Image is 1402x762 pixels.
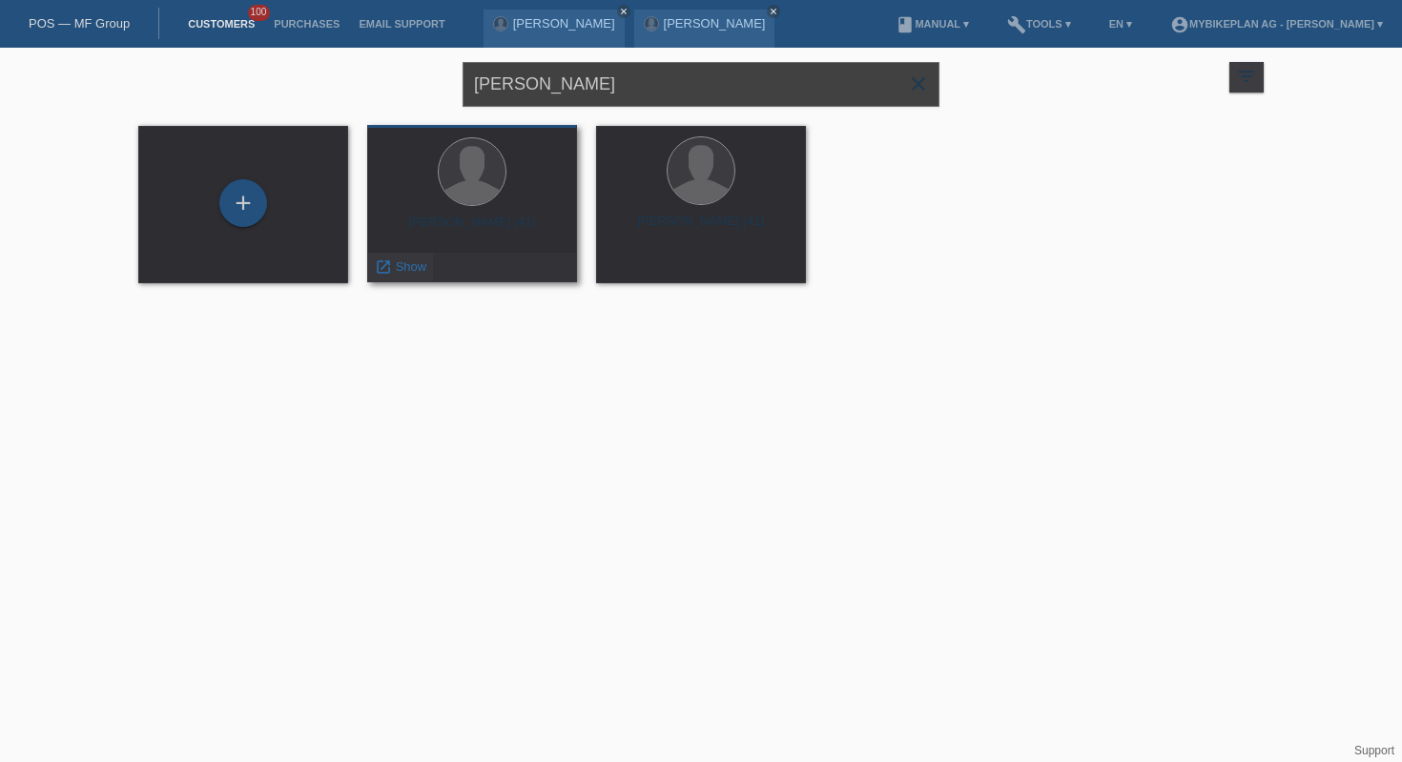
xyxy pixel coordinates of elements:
[769,7,778,16] i: close
[611,214,791,244] div: [PERSON_NAME] (41)
[248,5,271,21] span: 100
[396,259,427,274] span: Show
[220,187,266,219] div: Add customer
[664,16,766,31] a: [PERSON_NAME]
[382,215,562,245] div: [PERSON_NAME] (41)
[998,18,1081,30] a: buildTools ▾
[617,5,630,18] a: close
[29,16,130,31] a: POS — MF Group
[907,72,930,95] i: close
[767,5,780,18] a: close
[896,15,915,34] i: book
[886,18,979,30] a: bookManual ▾
[349,18,454,30] a: Email Support
[513,16,615,31] a: [PERSON_NAME]
[375,259,426,274] a: launch Show
[1161,18,1392,30] a: account_circleMybikeplan AG - [PERSON_NAME] ▾
[1236,66,1257,87] i: filter_list
[178,18,264,30] a: Customers
[1170,15,1189,34] i: account_circle
[1100,18,1142,30] a: EN ▾
[1354,744,1394,757] a: Support
[1007,15,1026,34] i: build
[463,62,939,107] input: Search...
[619,7,629,16] i: close
[264,18,349,30] a: Purchases
[375,258,392,276] i: launch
